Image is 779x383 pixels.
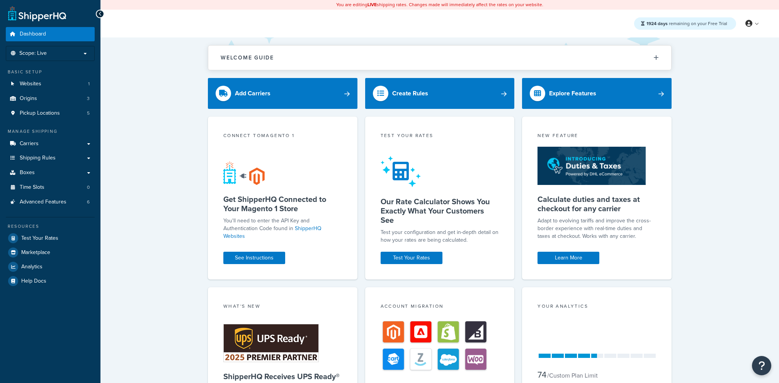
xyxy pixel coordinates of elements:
[6,92,95,106] a: Origins3
[20,110,60,117] span: Pickup Locations
[87,95,90,102] span: 3
[6,69,95,75] div: Basic Setup
[522,78,672,109] a: Explore Features
[223,161,265,185] img: connect-shq-magento-24cdf84b.svg
[221,55,274,61] h2: Welcome Guide
[19,50,47,57] span: Scope: Live
[381,132,499,141] div: Test your rates
[21,235,58,242] span: Test Your Rates
[367,1,377,8] b: LIVE
[87,199,90,205] span: 6
[549,88,596,99] div: Explore Features
[537,217,656,240] p: Adapt to evolving tariffs and improve the cross-border experience with real-time duties and taxes...
[6,274,95,288] a: Help Docs
[235,88,270,99] div: Add Carriers
[21,264,43,270] span: Analytics
[21,278,46,285] span: Help Docs
[20,155,56,161] span: Shipping Rules
[223,195,342,213] h5: Get ShipperHQ Connected to Your Magento 1 Store
[646,20,668,27] strong: 1924 days
[537,252,599,264] a: Learn More
[6,77,95,91] li: Websites
[6,246,95,259] a: Marketplace
[6,128,95,135] div: Manage Shipping
[6,77,95,91] a: Websites1
[6,180,95,195] li: Time Slots
[365,78,515,109] a: Create Rules
[87,184,90,191] span: 0
[20,184,44,191] span: Time Slots
[6,106,95,120] li: Pickup Locations
[208,46,671,70] button: Welcome Guide
[223,217,342,240] p: You'll need to enter the API Key and Authentication Code found in
[20,95,37,102] span: Origins
[6,92,95,106] li: Origins
[6,195,95,209] li: Advanced Features
[646,20,727,27] span: remaining on your Free Trial
[392,88,428,99] div: Create Rules
[537,303,656,312] div: Your Analytics
[20,141,39,147] span: Carriers
[6,260,95,274] a: Analytics
[20,199,66,205] span: Advanced Features
[6,27,95,41] a: Dashboard
[21,249,50,256] span: Marketplace
[20,31,46,37] span: Dashboard
[223,252,285,264] a: See Instructions
[20,169,35,176] span: Boxes
[752,356,771,375] button: Open Resource Center
[223,303,342,312] div: What's New
[6,180,95,195] a: Time Slots0
[6,151,95,165] a: Shipping Rules
[6,223,95,230] div: Resources
[6,195,95,209] a: Advanced Features6
[381,229,499,244] div: Test your configuration and get in-depth detail on how your rates are being calculated.
[537,368,546,381] span: 74
[6,231,95,245] a: Test Your Rates
[381,252,442,264] a: Test Your Rates
[547,371,598,380] small: / Custom Plan Limit
[20,81,41,87] span: Websites
[87,110,90,117] span: 5
[88,81,90,87] span: 1
[381,303,499,312] div: Account Migration
[6,106,95,120] a: Pickup Locations5
[223,224,321,240] a: ShipperHQ Websites
[381,197,499,225] h5: Our Rate Calculator Shows You Exactly What Your Customers See
[537,195,656,213] h5: Calculate duties and taxes at checkout for any carrier
[223,132,342,141] div: Connect to Magento 1
[537,132,656,141] div: New Feature
[208,78,357,109] a: Add Carriers
[6,137,95,151] a: Carriers
[6,166,95,180] a: Boxes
